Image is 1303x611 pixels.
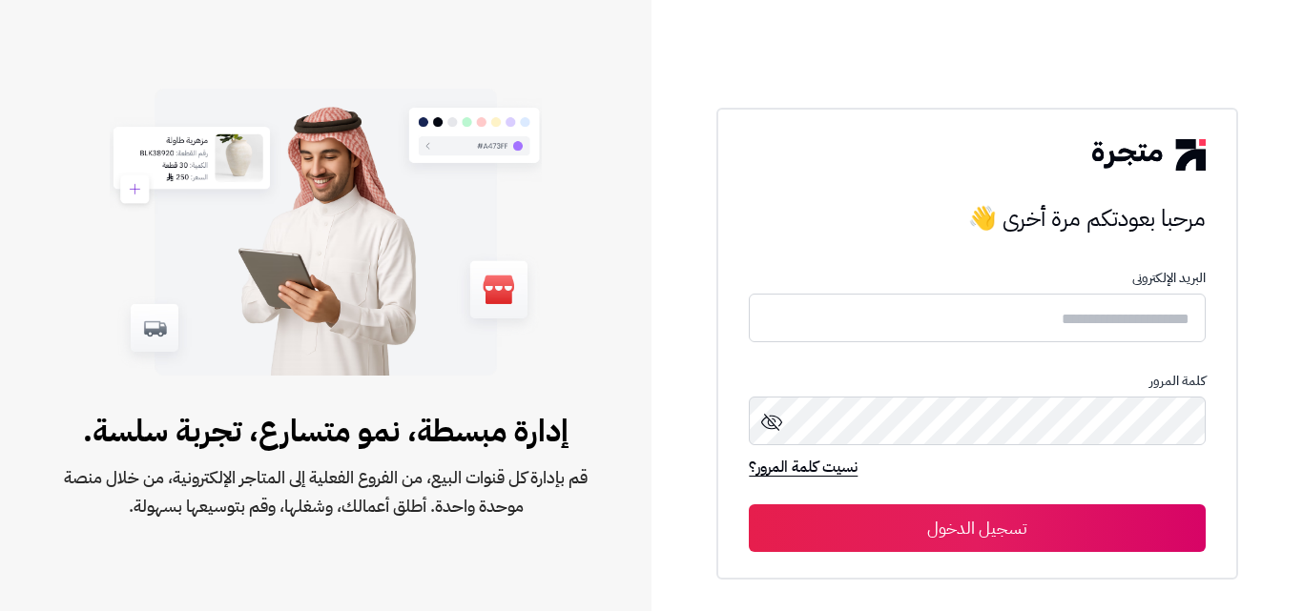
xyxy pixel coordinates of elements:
[749,199,1205,237] h3: مرحبا بعودتكم مرة أخرى 👋
[749,504,1205,552] button: تسجيل الدخول
[1092,139,1205,170] img: logo-2.png
[61,408,590,454] span: إدارة مبسطة، نمو متسارع، تجربة سلسة.
[749,374,1205,389] p: كلمة المرور
[61,463,590,520] span: قم بإدارة كل قنوات البيع، من الفروع الفعلية إلى المتاجر الإلكترونية، من خلال منصة موحدة واحدة. أط...
[749,271,1205,286] p: البريد الإلكترونى
[749,456,858,482] a: نسيت كلمة المرور؟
